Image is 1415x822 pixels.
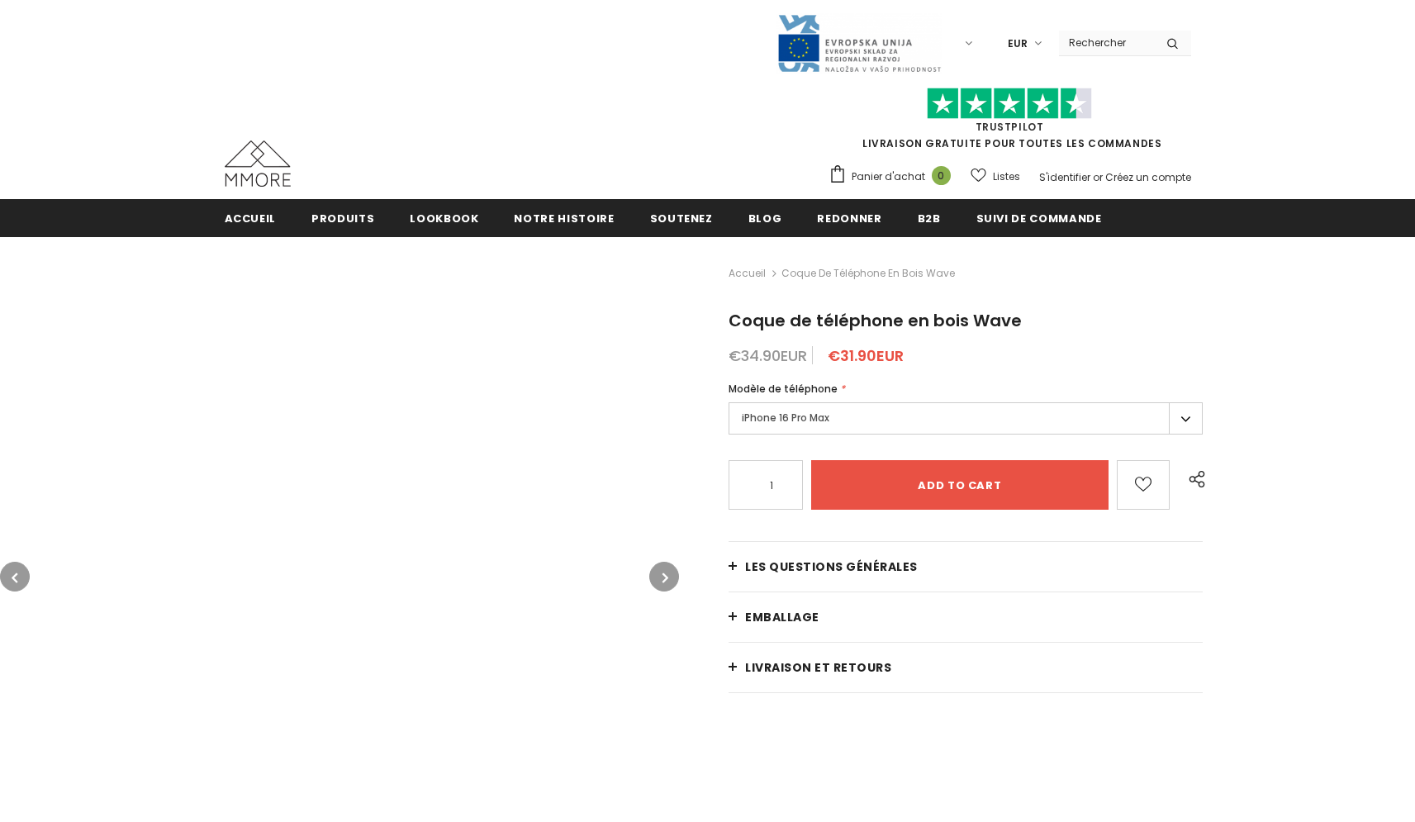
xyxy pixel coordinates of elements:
[1008,36,1028,52] span: EUR
[776,13,942,74] img: Javni Razpis
[729,542,1203,592] a: Les questions générales
[932,166,951,185] span: 0
[927,88,1092,120] img: Faites confiance aux étoiles pilotes
[976,211,1102,226] span: Suivi de commande
[1059,31,1154,55] input: Search Site
[918,211,941,226] span: B2B
[729,382,838,396] span: Modèle de téléphone
[225,199,277,236] a: Accueil
[729,643,1203,692] a: Livraison et retours
[748,211,782,226] span: Blog
[729,264,766,283] a: Accueil
[650,211,713,226] span: soutenez
[410,199,478,236] a: Lookbook
[976,199,1102,236] a: Suivi de commande
[993,169,1020,185] span: Listes
[1039,170,1090,184] a: S'identifier
[311,211,374,226] span: Produits
[776,36,942,50] a: Javni Razpis
[828,345,904,366] span: €31.90EUR
[410,211,478,226] span: Lookbook
[729,345,807,366] span: €34.90EUR
[745,659,891,676] span: Livraison et retours
[811,460,1108,510] input: Add to cart
[225,140,291,187] img: Cas MMORE
[918,199,941,236] a: B2B
[1093,170,1103,184] span: or
[817,199,881,236] a: Redonner
[1105,170,1191,184] a: Créez un compte
[650,199,713,236] a: soutenez
[829,164,959,189] a: Panier d'achat 0
[745,609,819,625] span: EMBALLAGE
[729,309,1022,332] span: Coque de téléphone en bois Wave
[817,211,881,226] span: Redonner
[745,558,918,575] span: Les questions générales
[781,264,955,283] span: Coque de téléphone en bois Wave
[729,592,1203,642] a: EMBALLAGE
[971,162,1020,191] a: Listes
[748,199,782,236] a: Blog
[976,120,1044,134] a: TrustPilot
[729,402,1203,435] label: iPhone 16 Pro Max
[514,199,614,236] a: Notre histoire
[829,95,1191,150] span: LIVRAISON GRATUITE POUR TOUTES LES COMMANDES
[514,211,614,226] span: Notre histoire
[225,211,277,226] span: Accueil
[852,169,925,185] span: Panier d'achat
[311,199,374,236] a: Produits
